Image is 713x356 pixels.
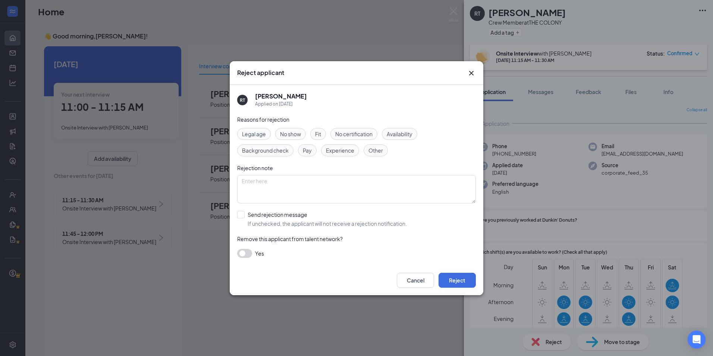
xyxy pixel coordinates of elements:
span: Availability [387,130,412,138]
h3: Reject applicant [237,69,284,77]
div: RT [240,97,245,103]
button: Reject [439,273,476,288]
span: Fit [315,130,321,138]
span: Background check [242,146,289,154]
span: Pay [303,146,312,154]
span: Other [368,146,383,154]
svg: Cross [467,69,476,78]
span: Experience [326,146,354,154]
span: No show [280,130,301,138]
span: Reasons for rejection [237,116,289,123]
span: No certification [335,130,373,138]
div: Applied on [DATE] [255,100,307,108]
span: Yes [255,249,264,258]
span: Remove this applicant from talent network? [237,235,343,242]
button: Close [467,69,476,78]
h5: [PERSON_NAME] [255,92,307,100]
span: Legal age [242,130,266,138]
div: Open Intercom Messenger [688,331,706,349]
button: Cancel [397,273,434,288]
span: Rejection note [237,165,273,171]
